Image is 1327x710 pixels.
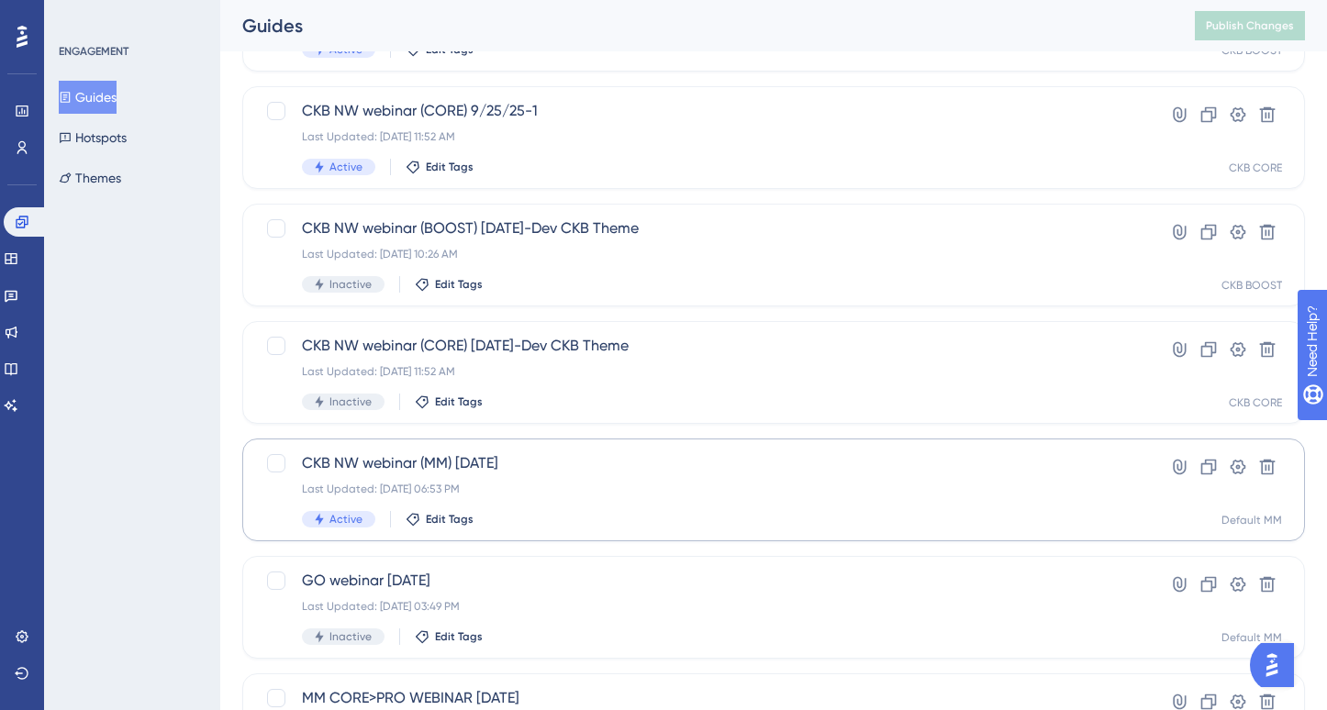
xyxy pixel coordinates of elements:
span: GO webinar [DATE] [302,570,1098,592]
div: CKB CORE [1229,161,1282,175]
div: CKB CORE [1229,395,1282,410]
div: Last Updated: [DATE] 11:52 AM [302,129,1098,144]
div: Last Updated: [DATE] 11:52 AM [302,364,1098,379]
span: Need Help? [43,5,115,27]
div: Last Updated: [DATE] 03:49 PM [302,599,1098,614]
span: Inactive [329,277,372,292]
span: Publish Changes [1206,18,1294,33]
button: Edit Tags [415,277,483,292]
button: Edit Tags [415,629,483,644]
span: Inactive [329,394,372,409]
span: Edit Tags [435,629,483,644]
button: Hotspots [59,121,127,154]
span: MM CORE>PRO WEBINAR [DATE] [302,687,1098,709]
div: Default MM [1221,513,1282,527]
span: Edit Tags [435,394,483,409]
div: Last Updated: [DATE] 06:53 PM [302,482,1098,496]
span: Active [329,160,362,174]
span: Edit Tags [426,160,474,174]
iframe: UserGuiding AI Assistant Launcher [1250,638,1305,693]
div: ENGAGEMENT [59,44,128,59]
span: Active [329,512,362,527]
button: Themes [59,161,121,194]
button: Edit Tags [415,394,483,409]
span: Edit Tags [426,512,474,527]
div: CKB BOOST [1221,278,1282,293]
span: CKB NW webinar (MM) [DATE] [302,452,1098,474]
div: Guides [242,13,1149,39]
button: Guides [59,81,117,114]
div: Default MM [1221,630,1282,645]
div: Last Updated: [DATE] 10:26 AM [302,247,1098,261]
span: CKB NW webinar (CORE) 9/25/25-1 [302,100,1098,122]
span: Inactive [329,629,372,644]
button: Edit Tags [406,160,474,174]
span: CKB NW webinar (BOOST) [DATE]-Dev CKB Theme [302,217,1098,239]
span: CKB NW webinar (CORE) [DATE]-Dev CKB Theme [302,335,1098,357]
button: Publish Changes [1195,11,1305,40]
button: Edit Tags [406,512,474,527]
span: Edit Tags [435,277,483,292]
